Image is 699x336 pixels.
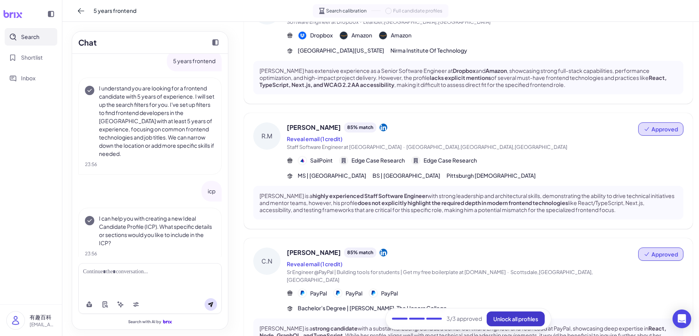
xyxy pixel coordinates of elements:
span: Software Engineer at Dropbox [287,19,358,25]
strong: Dropbox [453,67,476,74]
span: Staff Software Engineer at [GEOGRAPHIC_DATA] [287,144,402,150]
span: Inbox [21,74,35,82]
span: PayPal [346,289,362,297]
button: Approved [638,248,683,261]
img: 公司logo [334,289,342,297]
button: Reveal email (1 credit) [287,135,342,143]
span: Shortlist [21,53,43,62]
div: C.N [253,248,281,275]
h2: Chat [78,37,97,48]
span: Nirma Institute Of Technology [390,46,467,55]
div: 23:56 [85,161,215,168]
div: R.M [253,122,281,150]
span: [GEOGRAPHIC_DATA][US_STATE] [298,46,384,55]
strong: strong candidate [312,325,358,332]
img: 公司logo [340,32,348,39]
span: Unlock all profiles [493,315,538,322]
span: [PERSON_NAME] [287,123,341,132]
button: Send message [205,298,217,311]
span: Search calibration [326,7,367,14]
span: PayPal [310,289,327,297]
p: [EMAIL_ADDRESS][DOMAIN_NAME] [30,321,56,328]
img: 公司logo [369,289,377,297]
span: MS | [GEOGRAPHIC_DATA] [298,172,366,180]
img: user_logo.png [7,311,25,329]
span: · [507,269,509,275]
strong: React, TypeScript, Next.js, and WCAG 2.2 AA accessibility [259,74,667,88]
span: Bachelor’s Degree | [PERSON_NAME], The Honors College [298,304,447,312]
span: Search [21,33,39,41]
span: Edge Case Research [424,156,477,164]
strong: highly experienced Staff Software Engineer [312,192,427,199]
div: 85 % match [344,248,376,258]
button: Shortlist [5,49,57,66]
img: 公司logo [298,32,306,39]
p: 5 years frontend [173,57,215,65]
div: 85 % match [344,122,376,133]
span: BS | [GEOGRAPHIC_DATA] [372,172,440,180]
span: Approved [651,250,678,258]
strong: does not explicitly highlight the required depth in modern frontend technologies [358,199,568,206]
span: Dropbox [310,31,333,39]
strong: Amazon [485,67,507,74]
p: 有趣百科 [30,313,56,321]
button: Search [5,28,57,46]
p: [PERSON_NAME] has extensive experience as a Senior Software Engineer at and , showcasing strong f... [259,67,677,88]
span: [GEOGRAPHIC_DATA],[GEOGRAPHIC_DATA],[GEOGRAPHIC_DATA] [406,144,567,150]
span: Full candidate profiles [393,7,442,14]
span: Amazon [351,31,372,39]
span: Scottsdale,[GEOGRAPHIC_DATA],[GEOGRAPHIC_DATA] [287,269,593,283]
strong: lacks explicit mentions [430,74,491,81]
p: I understand you are looking for a frontend candidate with 5 years of experience. I will set up t... [99,84,215,158]
img: 公司logo [379,32,387,39]
p: [PERSON_NAME] is a with strong leadership and architectural skills, demonstrating the ability to ... [259,192,677,214]
button: Inbox [5,69,57,87]
span: · [360,19,362,25]
p: I can help you with creating a new Ideal Candidate Profile (ICP). What specific details or sectio... [99,214,215,247]
span: Pittsburgh [DEMOGRAPHIC_DATA] [447,172,536,180]
button: Reveal email (1 credit) [287,260,342,268]
button: Collapse chat [209,36,222,49]
span: Edge Case Research [351,156,405,164]
div: Open Intercom Messenger [673,309,691,328]
span: 5 years frontend [94,7,136,15]
span: Search with AI by [128,319,161,324]
span: Amazon [391,31,411,39]
span: SailPoint [310,156,333,164]
button: Approved [638,122,683,136]
p: icp [208,187,215,195]
span: PayPal [381,289,398,297]
span: Sr Engineer @PayPal | Building tools for students | Get my free boilerplate at [DOMAIN_NAME] [287,269,506,275]
img: 公司logo [298,157,306,164]
span: Leander,[GEOGRAPHIC_DATA],[GEOGRAPHIC_DATA] [363,19,491,25]
span: [PERSON_NAME] [287,248,341,257]
div: 23:56 [85,250,215,257]
img: 公司logo [298,289,306,297]
button: Unlock all profiles [487,311,545,326]
span: 3 /3 approved [447,315,482,323]
span: Approved [651,125,678,133]
span: · [403,144,405,150]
